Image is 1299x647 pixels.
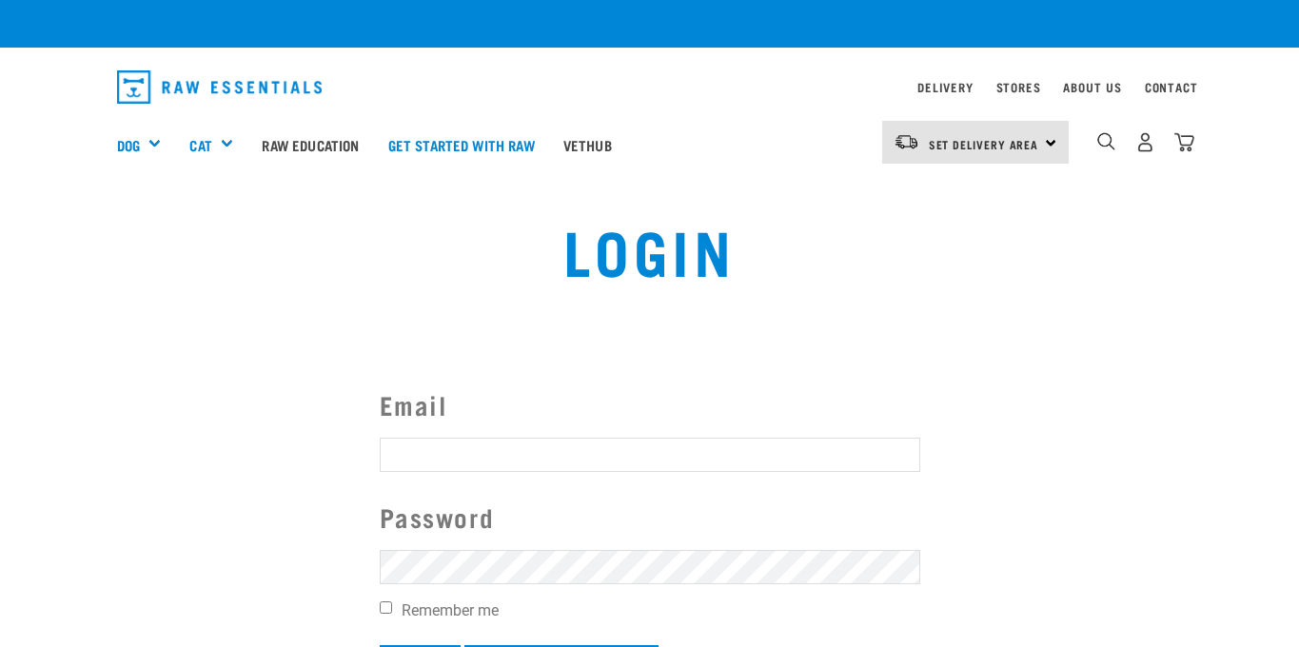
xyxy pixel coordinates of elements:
[380,498,920,537] label: Password
[380,385,920,424] label: Email
[1097,132,1115,150] img: home-icon-1@2x.png
[1063,84,1121,90] a: About Us
[380,601,392,614] input: Remember me
[549,107,626,183] a: Vethub
[189,134,211,156] a: Cat
[917,84,973,90] a: Delivery
[929,141,1039,147] span: Set Delivery Area
[117,134,140,156] a: Dog
[247,107,373,183] a: Raw Education
[894,133,919,150] img: van-moving.png
[996,84,1041,90] a: Stores
[117,70,323,104] img: Raw Essentials Logo
[1135,132,1155,152] img: user.png
[374,107,549,183] a: Get started with Raw
[102,63,1198,111] nav: dropdown navigation
[380,599,920,622] label: Remember me
[1145,84,1198,90] a: Contact
[251,215,1049,284] h1: Login
[1174,132,1194,152] img: home-icon@2x.png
